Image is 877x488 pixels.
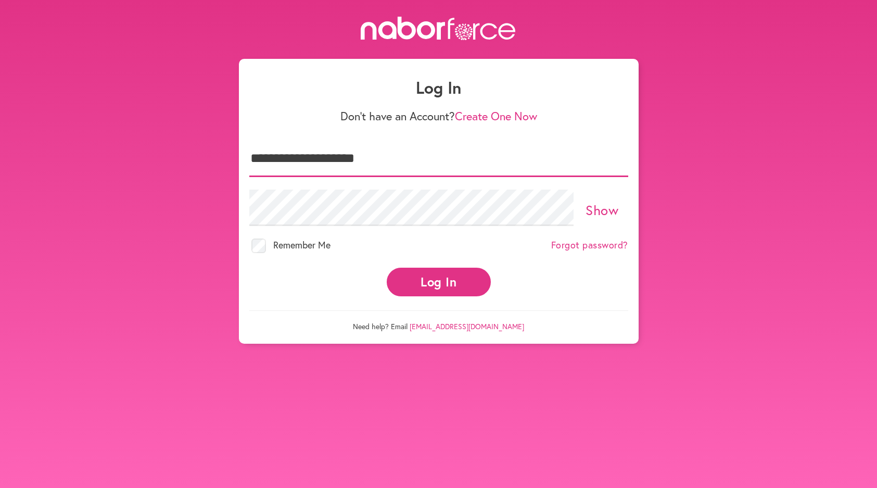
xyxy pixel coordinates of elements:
h1: Log In [249,78,628,97]
p: Don't have an Account? [249,109,628,123]
a: Show [586,201,618,219]
p: Need help? Email [249,310,628,331]
a: Forgot password? [551,240,628,251]
button: Log In [387,268,491,296]
a: [EMAIL_ADDRESS][DOMAIN_NAME] [410,321,524,331]
a: Create One Now [455,108,537,123]
span: Remember Me [273,239,331,251]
